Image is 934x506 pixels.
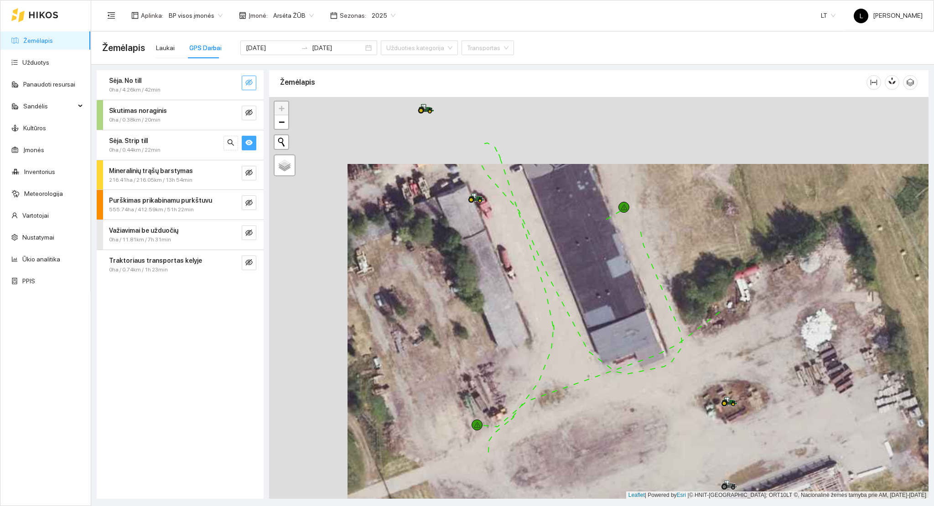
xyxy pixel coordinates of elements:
div: Sėja. No till0ha / 4.26km / 42mineye-invisible [97,70,264,100]
span: 0ha / 4.26km / 42min [109,86,161,94]
span: Sandėlis [23,97,75,115]
a: PPIS [22,277,35,285]
span: to [301,44,308,51]
a: Layers [275,155,295,175]
span: 0ha / 0.74km / 1h 23min [109,266,168,274]
span: 555.74ha / 412.59km / 51h 22min [109,205,194,214]
span: eye [245,139,253,148]
span: 0ha / 0.38km / 20min [109,116,161,124]
a: Panaudoti resursai [23,81,75,88]
span: LT [821,9,835,22]
button: eye-invisible [242,166,256,180]
input: Pabaigos data [312,43,363,53]
div: Sėja. Strip till0ha / 0.44km / 22minsearcheye [97,130,264,160]
button: eye-invisible [242,225,256,240]
button: column-width [867,75,881,90]
span: search [227,139,234,148]
button: Initiate a new search [275,135,288,149]
strong: Skutimas noraginis [109,107,167,114]
strong: Važiavimai be užduočių [109,227,178,234]
a: Žemėlapis [23,37,53,44]
button: eye [242,136,256,150]
strong: Sėja. No till [109,77,141,84]
span: | [688,492,689,498]
strong: Mineralinių trąšų barstymas [109,167,193,174]
span: 216.41ha / 216.05km / 13h 54min [109,176,192,184]
div: Laukai [156,43,175,53]
strong: Sėja. Strip till [109,137,148,144]
span: eye-invisible [245,229,253,238]
span: shop [239,12,246,19]
div: Mineralinių trąšų barstymas216.41ha / 216.05km / 13h 54mineye-invisible [97,160,264,190]
span: Įmonė : [249,10,268,20]
a: Užduotys [22,59,49,66]
button: menu-fold [102,6,120,25]
span: Žemėlapis [102,41,145,55]
strong: Traktoriaus transportas kelyje [109,257,202,264]
span: + [279,102,285,114]
a: Kultūros [23,124,46,132]
span: eye-invisible [245,79,253,87]
a: Zoom in [275,102,288,115]
strong: Purškimas prikabinamu purkštuvu [109,197,212,204]
span: 2025 [372,9,395,22]
a: Inventorius [24,168,55,175]
span: eye-invisible [245,169,253,178]
div: GPS Darbai [189,43,222,53]
button: eye-invisible [242,76,256,90]
div: Purškimas prikabinamu purkštuvu555.74ha / 412.59km / 51h 22mineye-invisible [97,190,264,220]
a: Leaflet [628,492,645,498]
span: menu-fold [107,11,115,20]
a: Nustatymai [22,234,54,241]
span: − [279,116,285,128]
span: 0ha / 11.81km / 7h 31min [109,235,171,244]
button: eye-invisible [242,256,256,270]
span: eye-invisible [245,259,253,267]
a: Esri [677,492,686,498]
div: | Powered by © HNIT-[GEOGRAPHIC_DATA]; ORT10LT ©, Nacionalinė žemės tarnyba prie AM, [DATE]-[DATE] [626,491,929,499]
span: layout [131,12,139,19]
span: column-width [867,79,881,86]
span: calendar [330,12,337,19]
span: BP visos įmonės [169,9,223,22]
span: Arsėta ŽŪB [273,9,314,22]
span: 0ha / 0.44km / 22min [109,146,161,154]
a: Įmonės [23,146,44,153]
div: Traktoriaus transportas kelyje0ha / 0.74km / 1h 23mineye-invisible [97,250,264,280]
span: [PERSON_NAME] [854,12,923,19]
input: Pradžios data [246,43,297,53]
a: Vartotojai [22,212,49,219]
a: Meteorologija [24,190,63,197]
div: Skutimas noraginis0ha / 0.38km / 20mineye-invisible [97,100,264,130]
button: eye-invisible [242,195,256,210]
span: L [860,9,863,23]
span: Sezonas : [340,10,366,20]
span: eye-invisible [245,199,253,208]
span: Aplinka : [141,10,163,20]
span: swap-right [301,44,308,51]
span: eye-invisible [245,109,253,118]
button: eye-invisible [242,106,256,120]
div: Žemėlapis [280,69,867,95]
div: Važiavimai be užduočių0ha / 11.81km / 7h 31mineye-invisible [97,220,264,250]
button: search [223,136,238,150]
a: Ūkio analitika [22,256,60,263]
a: Zoom out [275,115,288,129]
